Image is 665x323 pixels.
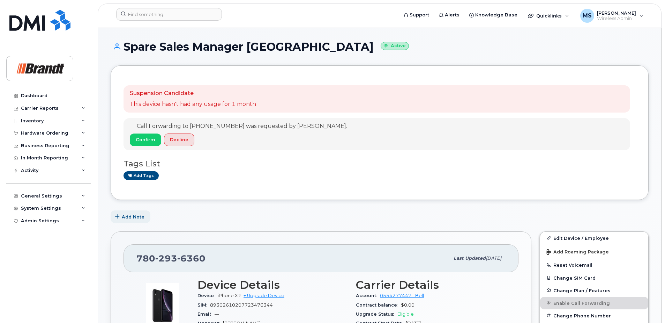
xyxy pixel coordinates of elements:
span: Account [356,293,380,298]
h1: Spare Sales Manager [GEOGRAPHIC_DATA] [111,41,649,53]
span: Add Roaming Package [546,249,609,256]
span: Decline [170,136,188,143]
button: Confirm [130,134,161,146]
span: [DATE] [486,256,501,261]
button: Change Plan / Features [540,284,648,297]
span: SIM [197,302,210,308]
button: Enable Call Forwarding [540,297,648,309]
span: 89302610207723476344 [210,302,273,308]
span: Last updated [454,256,486,261]
span: 293 [155,253,177,264]
h3: Carrier Details [356,279,506,291]
button: Add Note [111,210,150,223]
button: Decline [164,134,194,146]
h3: Device Details [197,279,348,291]
a: 0554277447 - Bell [380,293,424,298]
span: Email [197,311,215,317]
a: + Upgrade Device [244,293,284,298]
span: 6360 [177,253,206,264]
small: Active [381,42,409,50]
span: Enable Call Forwarding [553,300,610,306]
a: Edit Device / Employee [540,232,648,244]
span: $0.00 [401,302,414,308]
span: Add Note [122,214,144,220]
button: Reset Voicemail [540,259,648,271]
button: Add Roaming Package [540,244,648,259]
h3: Tags List [124,159,636,168]
span: Contract balance [356,302,401,308]
span: Device [197,293,218,298]
span: — [215,311,219,317]
span: Eligible [397,311,414,317]
span: iPhone XR [218,293,241,298]
span: Change Plan / Features [553,288,611,293]
button: Change Phone Number [540,309,648,322]
span: Upgrade Status [356,311,397,317]
button: Change SIM Card [540,272,648,284]
span: Call Forwarding to [PHONE_NUMBER] was requested by [PERSON_NAME]. [137,123,347,129]
p: This device hasn't had any usage for 1 month [130,100,256,108]
a: Add tags [124,171,159,180]
span: 780 [136,253,206,264]
span: Confirm [136,136,155,143]
p: Suspension Candidate [130,89,256,98]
